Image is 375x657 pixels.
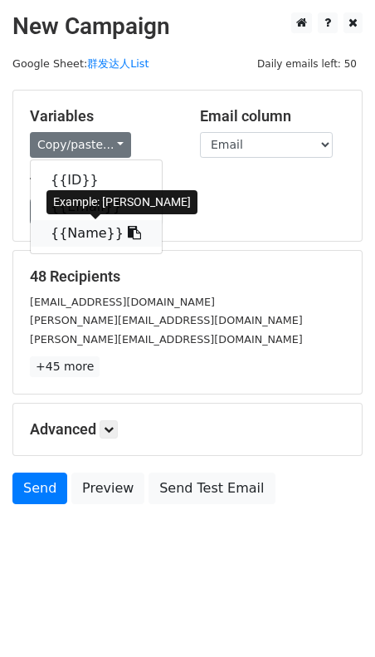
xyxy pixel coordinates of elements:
[30,356,100,377] a: +45 more
[292,577,375,657] iframe: Chat Widget
[30,107,175,125] h5: Variables
[251,55,363,73] span: Daily emails left: 50
[12,57,149,70] small: Google Sheet:
[31,194,162,220] a: {{Email}}
[46,190,197,214] div: Example: [PERSON_NAME]
[30,314,303,326] small: [PERSON_NAME][EMAIL_ADDRESS][DOMAIN_NAME]
[12,12,363,41] h2: New Campaign
[30,333,303,346] small: [PERSON_NAME][EMAIL_ADDRESS][DOMAIN_NAME]
[71,473,144,504] a: Preview
[31,220,162,247] a: {{Name}}
[30,420,345,439] h5: Advanced
[87,57,149,70] a: 群发达人List
[251,57,363,70] a: Daily emails left: 50
[200,107,345,125] h5: Email column
[31,167,162,194] a: {{ID}}
[30,267,345,286] h5: 48 Recipients
[149,473,275,504] a: Send Test Email
[30,296,215,308] small: [EMAIL_ADDRESS][DOMAIN_NAME]
[12,473,67,504] a: Send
